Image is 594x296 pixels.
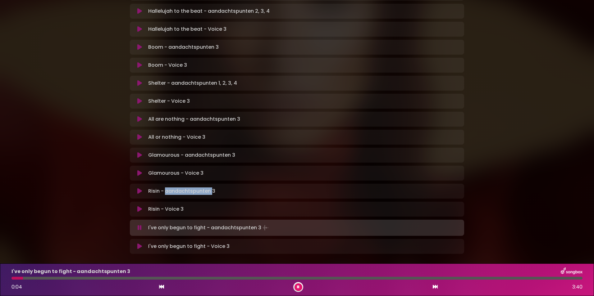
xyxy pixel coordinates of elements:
[148,223,270,232] p: I've only begun to fight - aandachtspunten 3
[11,268,130,275] p: I've only begun to fight - aandachtspunten 3
[148,187,215,195] p: Risin - aandachtspunten 3
[561,267,583,276] img: songbox-logo-white.png
[148,61,187,69] p: Boom - Voice 3
[148,43,219,51] p: Boom - aandachtspunten 3
[148,25,226,33] p: Hallelujah to the beat - Voice 3
[148,115,240,123] p: All are nothing - aandachtspunten 3
[148,151,235,159] p: Glamourous - aandachtspunten 3
[148,97,190,105] p: Shelter - Voice 3
[148,243,230,250] p: I've only begun to fight - Voice 3
[148,169,203,177] p: Glamourous - Voice 3
[261,223,270,232] img: waveform4.gif
[148,79,237,87] p: Shelter - aandachtspunten 1, 2, 3, 4
[148,7,270,15] p: Hallelujah to the beat - aandachtspunten 2, 3, 4
[148,133,205,141] p: All or nothing - Voice 3
[148,205,184,213] p: Risin - Voice 3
